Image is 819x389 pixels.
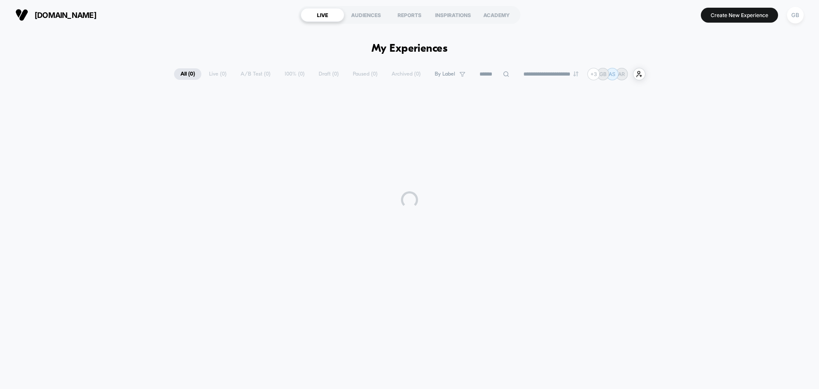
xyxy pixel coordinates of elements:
span: By Label [435,71,455,77]
span: All ( 0 ) [174,68,201,80]
h1: My Experiences [372,43,448,55]
button: GB [784,6,806,24]
img: Visually logo [15,9,28,21]
div: AUDIENCES [344,8,388,22]
button: [DOMAIN_NAME] [13,8,99,22]
div: ACADEMY [475,8,518,22]
p: AR [618,71,625,77]
div: + 3 [587,68,600,80]
p: AS [609,71,616,77]
span: [DOMAIN_NAME] [35,11,96,20]
div: GB [787,7,804,23]
img: end [573,71,578,76]
p: GB [599,71,607,77]
div: INSPIRATIONS [431,8,475,22]
button: Create New Experience [701,8,778,23]
div: REPORTS [388,8,431,22]
div: LIVE [301,8,344,22]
